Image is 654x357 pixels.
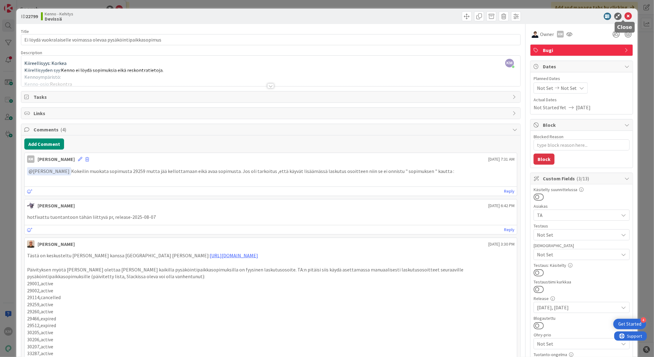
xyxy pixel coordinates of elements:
[577,175,589,182] span: ( 3/13 )
[61,67,163,73] span: Kenno ei löydä sopimuksia eikä reskontratietoja.
[504,226,515,234] a: Reply
[27,294,515,301] p: 29114,cancelled
[534,316,630,320] div: Blogautettu
[534,97,630,103] span: Actual Dates
[537,211,619,219] span: TA
[641,317,646,323] div: 4
[24,60,67,66] span: Kiireellisyys: Korkea
[534,352,630,357] div: Tuotanto-ongelma
[24,67,61,73] span: Kiirellisyyden syy:
[534,187,630,192] div: Käsitelty suunnittelussa
[45,16,73,21] b: Devissä
[27,240,34,248] img: MK
[38,202,75,209] div: [PERSON_NAME]
[34,93,509,101] span: Tasks
[26,13,38,19] b: 22799
[543,46,622,54] span: Bugi
[38,240,75,248] div: [PERSON_NAME]
[617,24,632,30] h5: Close
[27,252,515,259] p: Tästä on keskusteltu [PERSON_NAME] kanssa [GEOGRAPHIC_DATA] [PERSON_NAME]:
[27,287,515,294] p: 29002,active
[488,156,515,162] span: [DATE] 7:31 AM
[27,322,515,329] p: 29512,expired
[537,339,616,348] span: Not Set
[60,126,66,133] span: ( 4 )
[505,59,514,67] span: KM
[27,329,515,336] p: 30205,active
[13,1,28,8] span: Support
[21,29,29,34] label: Title
[504,187,515,195] a: Reply
[534,134,563,139] label: Blocked Reason
[27,202,34,209] img: LM
[540,30,554,38] span: Owner
[613,319,646,329] div: Open Get Started checklist, remaining modules: 4
[38,155,75,163] div: [PERSON_NAME]
[27,167,515,175] p: Kokeilin muokata sopimusta 29259 mutta jää kellottamaan eikä avaa sopimusta. Jos oli tarkoitus ,e...
[210,252,258,259] a: [URL][DOMAIN_NAME]
[561,84,577,92] span: Not Set
[534,204,630,208] div: Asiakas
[534,75,630,82] span: Planned Dates
[543,121,622,129] span: Block
[534,263,630,267] div: Testaus: Käsitelty
[29,168,70,174] span: [PERSON_NAME]
[29,168,33,174] span: @
[488,203,515,209] span: [DATE] 6:42 PM
[534,224,630,228] div: Testaus
[534,280,630,284] div: Testaustiimi kurkkaa
[27,301,515,308] p: 29259,active
[27,308,515,315] p: 29260,active
[534,154,555,165] button: Block
[488,241,515,247] span: [DATE] 3:30 PM
[27,336,515,343] p: 30206,active
[27,350,515,357] p: 33287,active
[543,175,622,182] span: Custom Fields
[34,126,509,133] span: Comments
[531,30,539,38] img: MT
[27,280,515,287] p: 29001,active
[24,138,64,150] button: Add Comment
[534,296,630,301] div: Release
[537,304,619,311] span: [DATE], [DATE]
[21,13,38,20] span: ID
[534,104,566,111] span: Not Started Yet
[543,63,622,70] span: Dates
[27,343,515,350] p: 30207,active
[34,110,509,117] span: Links
[27,155,34,163] div: KM
[21,50,42,55] span: Description
[27,214,515,221] p: hotfixattu tuontantoon tähän liittyvä pr, release-2025-08-07
[27,266,515,280] p: Päivityksen myötä [PERSON_NAME] olettaa [PERSON_NAME] kaikilla pysäköintipaikkasopimuksilla on fy...
[534,333,630,337] div: Ohry-prio
[45,11,73,16] span: Kenno - Kehitys
[537,231,619,239] span: Not Set
[537,84,553,92] span: Not Set
[534,243,630,248] div: [DEMOGRAPHIC_DATA]
[27,315,515,322] p: 29466,expired
[537,251,619,258] span: Not Set
[21,34,521,45] input: type card name here...
[618,321,641,327] div: Get Started
[576,104,591,111] span: [DATE]
[557,31,564,38] div: KM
